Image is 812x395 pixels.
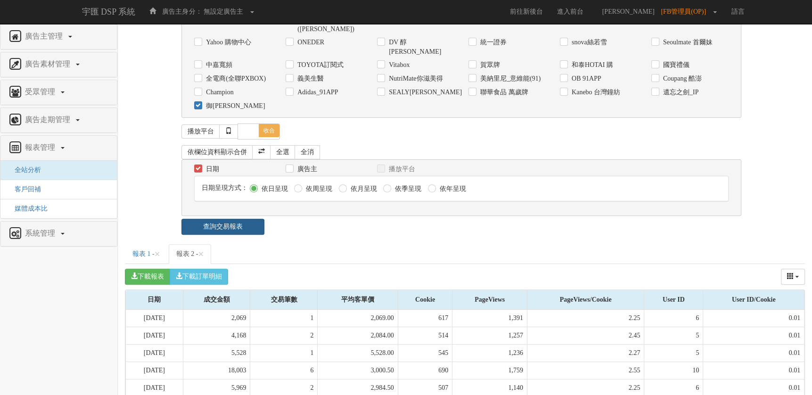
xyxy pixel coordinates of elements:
td: 2.27 [527,345,644,362]
label: Seoulmate 首爾妹 [661,38,713,47]
a: 系統管理 [8,226,110,241]
span: 受眾管理 [23,88,60,96]
a: 查詢交易報表 [181,219,264,235]
td: 0.01 [703,310,804,327]
td: 4,168 [183,327,250,345]
label: Adidas_91APP [295,88,338,97]
td: 0.01 [703,345,804,362]
label: Champion [204,88,233,97]
label: 播放平台 [386,165,415,174]
td: 5,528 [183,345,250,362]
label: [PERSON_NAME]([PERSON_NAME]) [295,15,363,34]
a: 報表管理 [8,140,110,156]
span: 無設定廣告主 [204,8,243,15]
button: 下載訂單明細 [170,269,228,285]
div: 平均客單價 [318,290,397,309]
label: 御[PERSON_NAME] [204,101,265,111]
label: 賀眾牌 [478,60,500,70]
a: 報表 2 - [169,244,212,264]
button: Close [198,249,204,259]
td: 5 [644,327,703,345]
span: 廣告素材管理 [23,60,75,68]
td: [DATE] [126,327,183,345]
span: 報表管理 [23,143,60,151]
label: snova絲若雪 [569,38,607,47]
span: [FB管理員(OP)] [661,8,711,15]
a: 報表 1 - [125,244,168,264]
label: 中嘉寬頻 [204,60,232,70]
td: 1,236 [452,345,527,362]
td: 2.25 [527,310,644,327]
div: Columns [781,269,805,285]
td: 1,257 [452,327,527,345]
label: 統一證券 [478,38,507,47]
td: 2,069.00 [318,310,398,327]
span: × [155,248,160,260]
button: Close [155,249,160,259]
div: User ID/Cookie [703,290,804,309]
td: 1,759 [452,362,527,379]
label: 聯華食品 萬歲牌 [478,88,528,97]
button: 下載報表 [125,269,170,285]
div: Cookie [398,290,452,309]
td: 514 [398,327,452,345]
label: Yahoo 購物中心 [204,38,251,47]
div: 交易筆數 [250,290,317,309]
label: Kanebo 台灣鐘紡 [569,88,620,97]
button: columns [781,269,805,285]
td: 0.01 [703,362,804,379]
td: 6 [644,310,703,327]
label: Coupang 酷澎 [661,74,702,83]
td: 2,069 [183,310,250,327]
span: [PERSON_NAME] [598,8,659,15]
td: 5,528.00 [318,345,398,362]
td: 545 [398,345,452,362]
span: 廣告主身分： [162,8,202,15]
div: PageViews [452,290,527,309]
label: 遺忘之劍_IP [661,88,698,97]
td: 617 [398,310,452,327]
td: 2,084.00 [318,327,398,345]
a: 廣告素材管理 [8,57,110,72]
label: 和泰HOTAI 購 [569,60,613,70]
a: 受眾管理 [8,85,110,100]
label: 廣告主 [295,165,317,174]
label: 依周呈現 [303,184,332,194]
label: 依月呈現 [348,184,377,194]
label: SEALY[PERSON_NAME] [386,88,454,97]
a: 全站分析 [8,166,41,173]
span: 廣告走期管理 [23,115,75,123]
label: Vitabox [386,60,410,70]
td: 2.55 [527,362,644,379]
td: 3,000.50 [318,362,398,379]
a: 廣告主管理 [8,29,110,44]
a: 客戶回補 [8,186,41,193]
td: 18,003 [183,362,250,379]
a: 媒體成本比 [8,205,48,212]
a: 全消 [295,145,320,159]
td: 6 [250,362,318,379]
label: 美納里尼_意維能(91) [478,74,541,83]
td: [DATE] [126,362,183,379]
label: 依日呈現 [259,184,288,194]
span: 系統管理 [23,229,60,237]
td: 1 [250,345,318,362]
label: 依年呈現 [437,184,466,194]
label: 日期 [204,165,219,174]
label: 全電商(全聯PXBOX) [204,74,266,83]
div: User ID [644,290,703,309]
label: 國寶禮儀 [661,60,689,70]
label: 依季呈現 [393,184,421,194]
td: 1,391 [452,310,527,327]
td: 0.01 [703,327,804,345]
div: 成交金額 [183,290,250,309]
td: 5 [644,345,703,362]
label: OB 91APP [569,74,601,83]
td: 690 [398,362,452,379]
div: 日期 [126,290,183,309]
label: ONEDER [295,38,324,47]
label: DV 醇[PERSON_NAME] [386,38,454,57]
td: 1 [250,310,318,327]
